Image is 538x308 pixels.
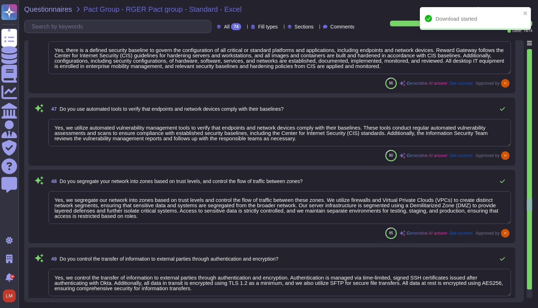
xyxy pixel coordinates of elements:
[60,178,303,184] span: Do you segregate your network into zones based on trust levels, and control the flow of traffic b...
[476,81,500,85] span: Approved by
[48,191,511,224] textarea: Yes, we segregate our network into zones based on trust levels and control the flow of traffic be...
[476,153,500,158] span: Approved by
[28,20,211,33] input: Search by keywords
[48,106,57,111] span: 47
[60,256,279,262] span: Do you control the transfer of information to external parties through authentication and encrypt...
[1,288,21,304] button: user
[10,275,15,279] div: 9+
[407,153,448,158] span: Generative AI answer
[501,151,510,160] img: user
[389,81,393,85] span: 86
[3,289,16,302] img: user
[24,6,72,13] span: Questionnaires
[407,81,448,85] span: Generative AI answer
[449,231,473,235] span: See sources
[84,6,242,13] span: Pact Group - RGER Pact group - Standard - Excel
[60,106,284,112] span: Do you use automated tools to verify that endpoints and network devices comply with their baselines?
[48,119,511,146] textarea: Yes, we utilize automated vulnerability management tools to verify that endpoints and network dev...
[48,41,511,74] textarea: Yes, there is a defined security baseline to govern the configuration of all critical or standard...
[449,81,473,85] span: See sources
[501,229,510,237] img: user
[258,24,278,29] span: Fill types
[436,16,521,21] div: Download started
[389,153,393,157] span: 80
[501,79,510,88] img: user
[295,24,314,29] span: Sections
[231,23,241,30] div: 74
[330,24,354,29] span: Comments
[48,256,57,261] span: 49
[476,231,500,235] span: Approved by
[449,153,473,158] span: See sources
[523,10,528,16] button: close
[48,269,511,296] textarea: Yes, we control the transfer of information to external parties through authentication and encryp...
[48,179,57,184] span: 48
[389,231,393,235] span: 85
[407,231,448,235] span: Generative AI answer
[224,24,230,29] span: All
